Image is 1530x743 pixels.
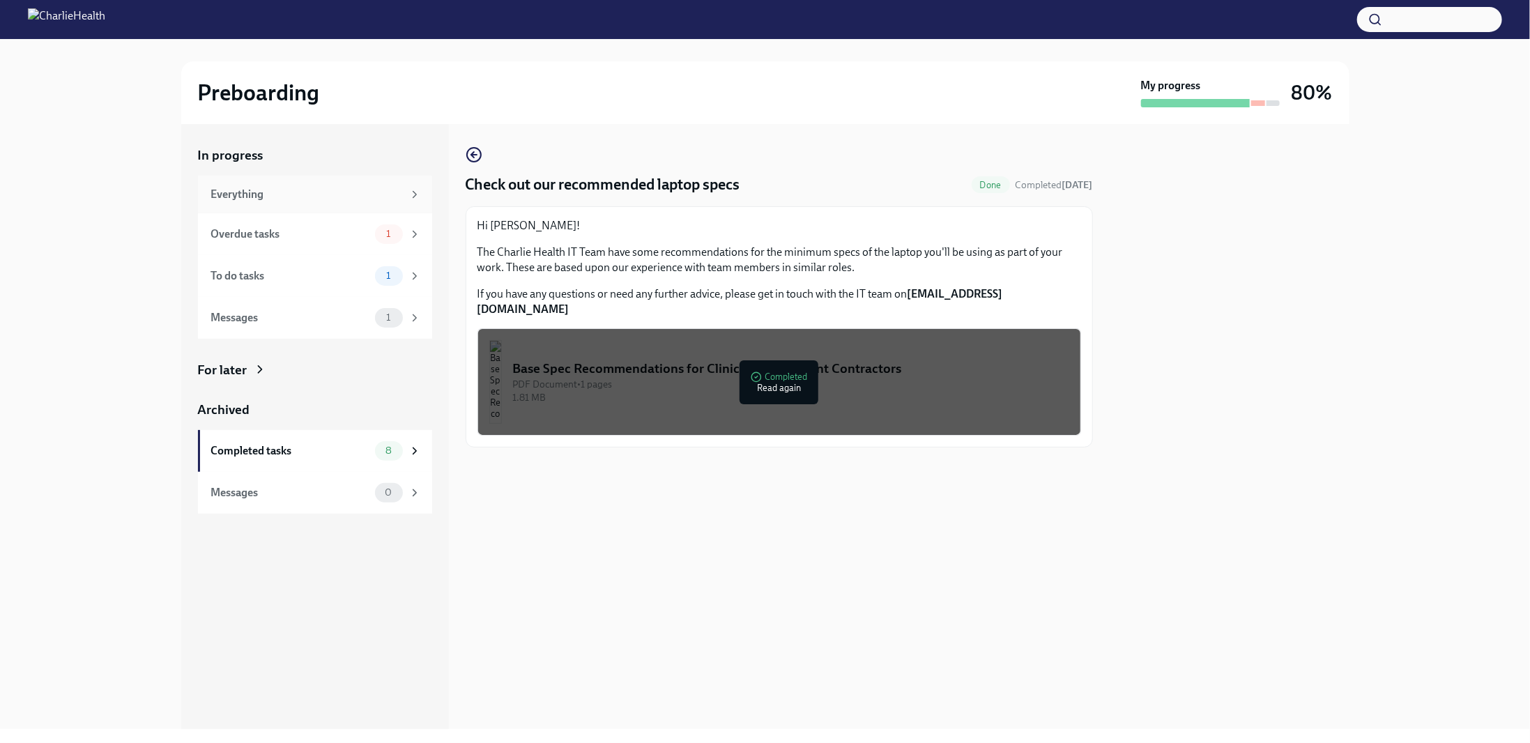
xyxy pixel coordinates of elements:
span: Completed [1016,179,1093,191]
div: Messages [211,310,369,325]
a: Archived [198,401,432,419]
span: 8 [377,445,400,456]
span: September 29th, 2025 18:23 [1016,178,1093,192]
p: Hi [PERSON_NAME]! [477,218,1081,233]
h4: Check out our recommended laptop specs [466,174,740,195]
a: Messages0 [198,472,432,514]
div: Completed tasks [211,443,369,459]
h3: 80% [1292,80,1333,105]
a: Overdue tasks1 [198,213,432,255]
strong: My progress [1141,78,1201,93]
p: If you have any questions or need any further advice, please get in touch with the IT team on [477,286,1081,317]
strong: [DATE] [1062,179,1093,191]
a: To do tasks1 [198,255,432,297]
div: For later [198,361,247,379]
button: Base Spec Recommendations for Clinical Independent ContractorsPDF Document•1 pages1.81 MBComplete... [477,328,1081,436]
div: PDF Document • 1 pages [513,378,1069,391]
div: To do tasks [211,268,369,284]
div: Messages [211,485,369,500]
a: In progress [198,146,432,164]
h2: Preboarding [198,79,320,107]
div: 1.81 MB [513,391,1069,404]
a: Messages1 [198,297,432,339]
img: Base Spec Recommendations for Clinical Independent Contractors [489,340,502,424]
span: Done [972,180,1010,190]
span: 1 [378,312,399,323]
a: Completed tasks8 [198,430,432,472]
img: CharlieHealth [28,8,105,31]
a: For later [198,361,432,379]
p: The Charlie Health IT Team have some recommendations for the minimum specs of the laptop you'll b... [477,245,1081,275]
div: Base Spec Recommendations for Clinical Independent Contractors [513,360,1069,378]
span: 1 [378,270,399,281]
span: 0 [376,487,400,498]
span: 1 [378,229,399,239]
div: Everything [211,187,403,202]
div: Overdue tasks [211,227,369,242]
a: Everything [198,176,432,213]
